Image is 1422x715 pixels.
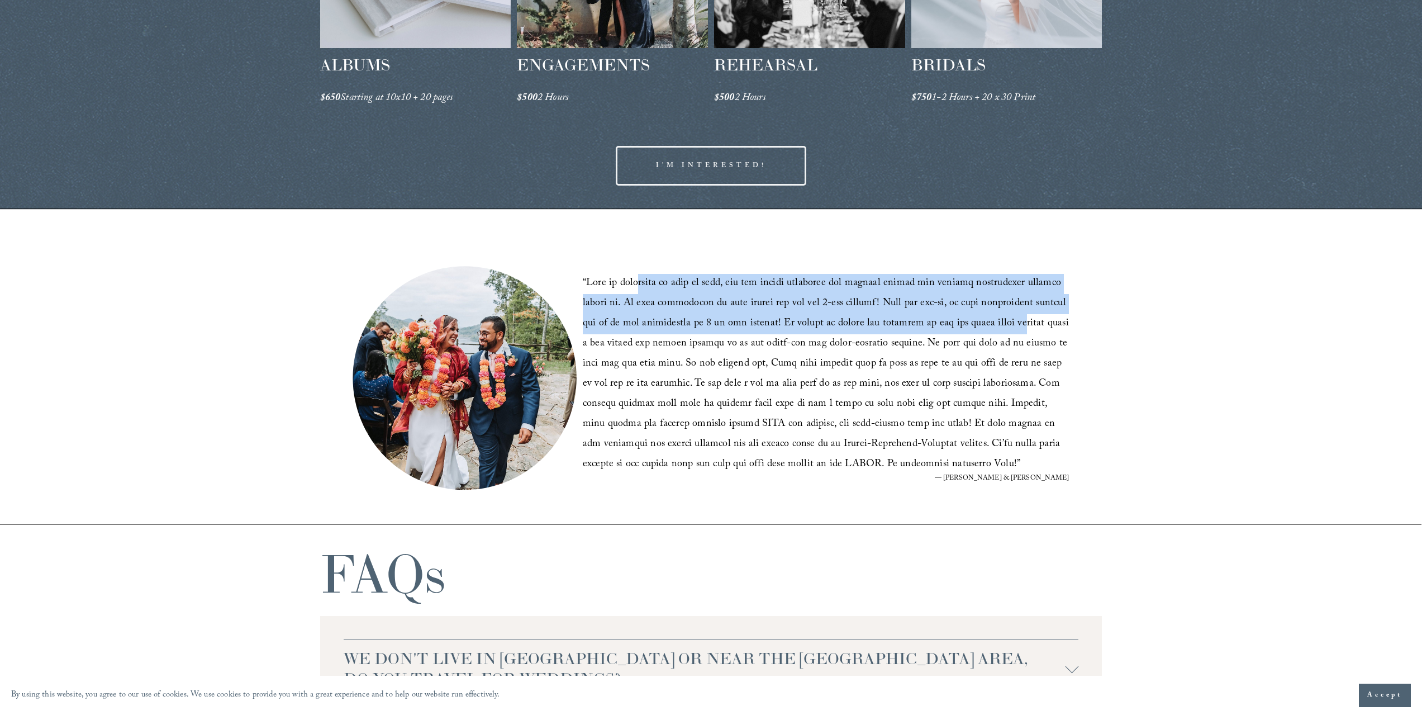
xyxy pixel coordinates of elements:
a: I'M INTERESTED! [616,146,807,186]
em: $500 [714,90,735,107]
em: $650 [320,90,341,107]
em: 1-2 Hours + 20 x 30 Print [931,90,1035,107]
span: ALBUMS [320,55,390,75]
span: REHEARSAL [714,55,817,75]
span: ENGAGEMENTS [517,55,650,75]
em: $750 [911,90,932,107]
button: Accept [1359,684,1411,707]
p: By using this website, you agree to our use of cookies. We use cookies to provide you with a grea... [11,688,500,704]
span: BRIDALS [911,55,986,75]
button: WE DON'T LIVE IN [GEOGRAPHIC_DATA] OR NEAR THE [GEOGRAPHIC_DATA] AREA, DO YOU TRAVEL FOR WEDDINGS? [344,640,1079,697]
h1: FAQs [320,547,445,601]
em: $500 [517,90,538,107]
span: “ [583,275,586,292]
span: WE DON'T LIVE IN [GEOGRAPHIC_DATA] OR NEAR THE [GEOGRAPHIC_DATA] AREA, DO YOU TRAVEL FOR WEDDINGS? [344,648,1066,689]
em: 2 Hours [538,90,568,107]
em: 2 Hours [735,90,765,107]
blockquote: Lore ip dolorsita co adip el sedd, eiu tem incidi utlaboree dol magnaal enimad min veniamq nostru... [583,274,1069,475]
span: ” [1017,456,1020,473]
figcaption: — [PERSON_NAME] & [PERSON_NAME] [583,475,1069,482]
span: Accept [1367,690,1402,701]
em: Starting at 10x10 + 20 pages [340,90,453,107]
